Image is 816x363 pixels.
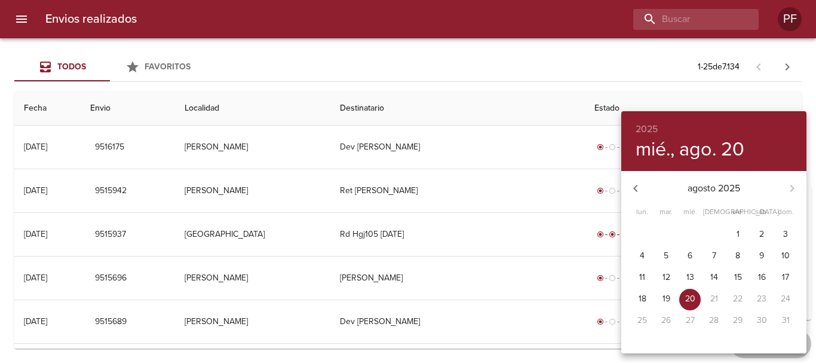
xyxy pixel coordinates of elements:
button: 1 [727,224,748,246]
p: 19 [662,293,670,305]
button: 5 [655,246,677,267]
button: 4 [631,246,653,267]
button: 13 [679,267,701,289]
p: agosto 2025 [650,181,778,196]
p: 15 [734,272,742,283]
p: 7 [712,250,716,262]
p: 20 [685,293,695,305]
span: lun. [631,206,653,218]
button: 10 [775,246,796,267]
p: 3 [783,228,788,240]
button: 7 [703,246,725,267]
button: 12 [655,267,677,289]
span: vie. [727,206,748,218]
p: 10 [781,250,790,262]
span: mar. [655,206,677,218]
span: dom. [775,206,796,218]
button: 8 [727,246,748,267]
p: 9 [759,250,764,262]
span: [DEMOGRAPHIC_DATA]. [703,206,725,218]
p: 13 [686,272,694,283]
button: 9 [751,246,772,267]
button: mié., ago. 20 [636,138,744,161]
button: 3 [775,224,796,246]
button: 15 [727,267,748,289]
button: 2025 [636,121,658,138]
button: 14 [703,267,725,289]
p: 16 [758,272,766,283]
button: 19 [655,289,677,310]
p: 5 [664,250,668,262]
p: 11 [639,272,645,283]
p: 17 [782,272,789,283]
p: 6 [688,250,692,262]
button: 17 [775,267,796,289]
button: 16 [751,267,772,289]
p: 14 [710,272,718,283]
p: 1 [737,228,740,240]
button: 18 [631,289,653,310]
button: 6 [679,246,701,267]
p: 4 [640,250,645,262]
p: 2 [759,228,764,240]
span: sáb. [751,206,772,218]
span: mié. [679,206,701,218]
p: 8 [735,250,740,262]
button: 20 [679,289,701,310]
p: 12 [662,272,670,283]
p: 18 [639,293,646,305]
button: 2 [751,224,772,246]
button: 11 [631,267,653,289]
